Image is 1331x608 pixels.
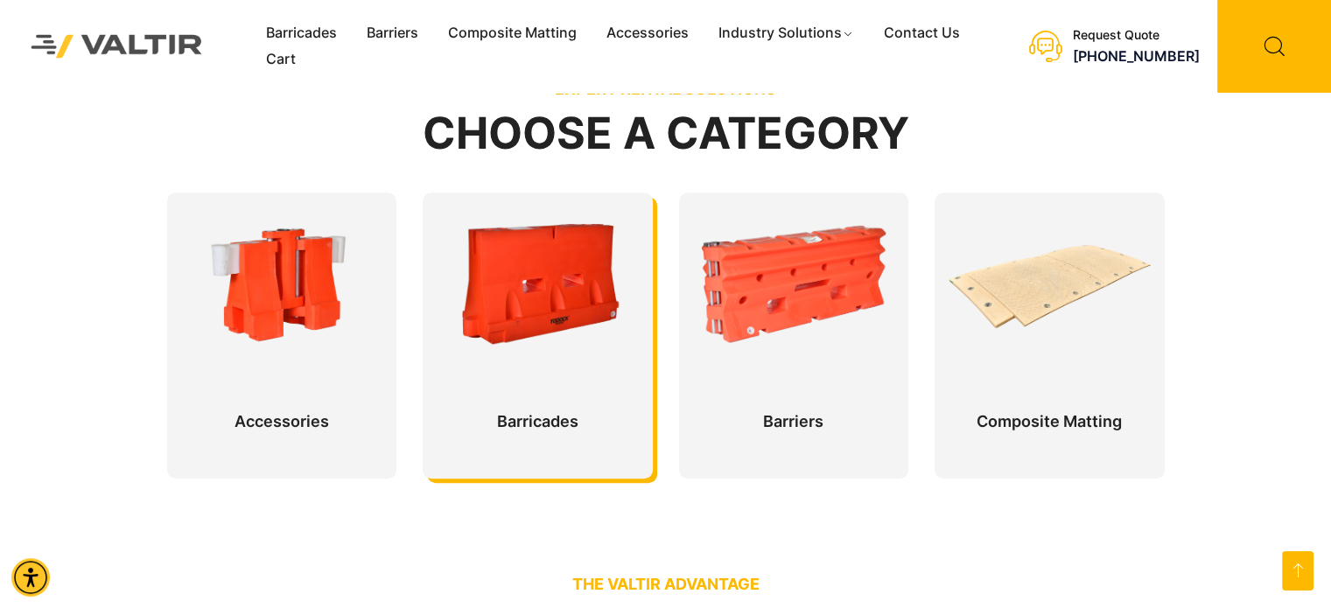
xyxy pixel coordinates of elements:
[704,20,869,46] a: Industry Solutions
[869,20,975,46] a: Contact Us
[167,109,1165,157] h2: Choose a Category
[13,17,221,75] img: Valtir Rentals
[180,219,384,415] a: Accessories Accessories
[592,20,704,46] a: Accessories
[251,20,352,46] a: Barricades
[692,219,896,415] a: Barriers Barriers
[948,219,1152,415] a: Composite Matting Composite Matting
[167,575,1165,594] p: THE VALTIR ADVANTAGE
[251,46,311,73] a: Cart
[433,20,592,46] a: Composite Matting
[1073,47,1200,65] a: call (888) 496-3625
[352,20,433,46] a: Barriers
[1282,551,1313,591] a: Open this option
[1073,28,1200,43] div: Request Quote
[436,219,640,415] a: Barricades Barricades
[11,558,50,597] div: Accessibility Menu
